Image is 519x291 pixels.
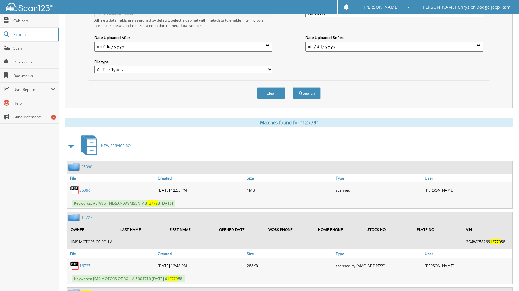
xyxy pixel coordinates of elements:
a: Size [245,249,334,258]
a: File [67,174,156,182]
a: 16727 [79,263,90,269]
td: -- [166,237,215,247]
a: 16727 [81,215,92,220]
th: OPENED DATE [216,223,265,236]
span: Cabinets [13,18,55,23]
a: Type [334,174,423,182]
th: WORK PHONE [265,223,314,236]
td: 2G4WC58266 58 [463,237,512,247]
a: 35390 [81,164,92,170]
a: 35390 [79,188,90,193]
span: Announcements [13,114,55,120]
span: NEW SERVICE RO [101,143,131,148]
a: Created [156,174,245,182]
th: OWNER [68,223,117,236]
span: Keywords: AL WEST NISSAN AWNISSN M8 8 [DATE] [72,200,175,207]
div: [DATE] 12:55 PM [156,184,245,196]
th: PLATE NO [414,223,463,236]
th: HOME PHONE [315,223,364,236]
div: [PERSON_NAME] [423,259,512,272]
td: -- [364,237,413,247]
img: folder2.png [68,163,81,171]
img: folder2.png [68,214,81,221]
input: end [305,42,483,52]
input: start [94,42,272,52]
td: -- [265,237,314,247]
label: Date Uploaded After [94,35,272,40]
iframe: Chat Widget [488,261,519,291]
a: Created [156,249,245,258]
span: Search [13,32,55,37]
button: Clear [257,87,285,99]
span: Bookmarks [13,73,55,78]
span: 12779 [147,200,158,206]
a: User [423,249,512,258]
td: JIMS MOTORS OF ROLLA [68,237,117,247]
div: 1MB [245,184,334,196]
a: Type [334,249,423,258]
span: Keywords: JIMS MOTORS OF ROLLA 5004710 [DATE] 6 58 [72,275,185,282]
span: Reminders [13,59,55,65]
a: File [67,249,156,258]
a: here [195,23,204,28]
div: Matches found for "12779" [65,118,513,127]
th: FIRST NAME [166,223,215,236]
td: -- [216,237,265,247]
span: [PERSON_NAME] Chrysler Dodge Jeep Ram [421,5,511,9]
img: PDF.png [70,261,79,270]
th: VIN [463,223,512,236]
span: User Reports [13,87,51,92]
th: LAST NAME [117,223,166,236]
div: scanned by [MAC_ADDRESS] [334,259,423,272]
a: NEW SERVICE RO [78,133,131,158]
span: Scan [13,46,55,51]
th: STOCK NO [364,223,413,236]
div: [PERSON_NAME] [423,184,512,196]
span: 12779 [490,239,501,244]
td: -- [117,237,166,247]
img: scan123-logo-white.svg [6,3,53,11]
td: -- [315,237,364,247]
button: Search [293,87,321,99]
div: 2 [51,115,56,120]
td: -- [414,237,463,247]
span: 12779 [167,276,178,281]
label: File type [94,59,272,64]
div: All metadata fields are searched by default. Select a cabinet with metadata to enable filtering b... [94,17,272,28]
div: [DATE] 12:48 PM [156,259,245,272]
a: Size [245,174,334,182]
div: 288KB [245,259,334,272]
span: Help [13,101,55,106]
div: scanned [334,184,423,196]
a: User [423,174,512,182]
label: Date Uploaded Before [305,35,483,40]
img: PDF.png [70,185,79,195]
span: [PERSON_NAME] [364,5,399,9]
